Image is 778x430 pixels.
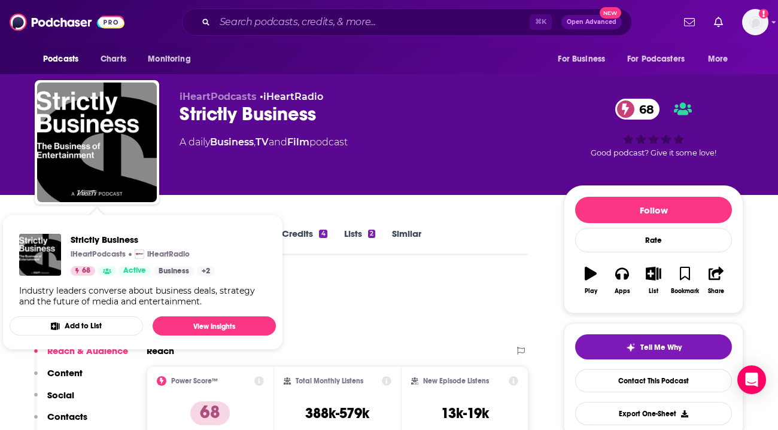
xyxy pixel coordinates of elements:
svg: Add a profile image [759,9,768,19]
button: Export One-Sheet [575,402,732,425]
input: Search podcasts, credits, & more... [215,13,530,32]
a: Film [287,136,309,148]
a: Credits4 [282,228,327,255]
span: New [600,7,621,19]
img: User Profile [742,9,768,35]
span: Monitoring [148,51,190,68]
a: Show notifications dropdown [709,12,728,32]
button: open menu [139,48,206,71]
h2: Power Score™ [171,377,218,385]
button: open menu [35,48,94,71]
span: iHeartPodcasts [180,91,257,102]
a: Contact This Podcast [575,369,732,392]
span: and [269,136,287,148]
a: +2 [197,266,215,276]
span: 68 [627,99,660,120]
div: Industry leaders converse about business deals, strategy and the future of media and entertainment. [19,285,266,307]
button: open menu [700,48,743,71]
a: TV [256,136,269,148]
span: Charts [101,51,126,68]
button: Add to List [10,316,143,336]
div: Open Intercom Messenger [737,365,766,394]
a: iHeartRadioiHeartRadio [135,249,190,259]
span: Open Advanced [567,19,616,25]
div: 4 [319,230,327,238]
a: Similar [392,228,421,255]
p: Social [47,389,74,401]
button: Show profile menu [742,9,768,35]
a: 68 [615,99,660,120]
a: Show notifications dropdown [679,12,700,32]
p: Content [47,367,83,379]
div: 68Good podcast? Give it some love! [564,91,743,165]
h2: New Episode Listens [423,377,489,385]
button: Content [34,367,83,389]
div: Apps [615,288,630,295]
h2: Total Monthly Listens [296,377,363,385]
span: ⌘ K [530,14,552,30]
img: Podchaser - Follow, Share and Rate Podcasts [10,11,124,33]
button: open menu [619,48,702,71]
img: Strictly Business [19,234,61,276]
div: List [649,288,658,295]
a: Business [210,136,254,148]
a: Business [154,266,194,276]
div: Share [708,288,724,295]
a: Charts [93,48,133,71]
button: Social [34,389,74,411]
div: Bookmark [671,288,699,295]
button: Follow [575,197,732,223]
span: , [254,136,256,148]
a: iHeartRadio [263,91,323,102]
span: • [260,91,323,102]
a: View Insights [153,316,276,336]
p: 68 [190,401,230,425]
button: List [638,259,669,302]
span: For Business [558,51,605,68]
a: 68 [71,266,95,276]
span: Good podcast? Give it some love! [591,148,716,157]
span: Active [123,265,146,277]
button: Share [701,259,732,302]
span: For Podcasters [627,51,685,68]
img: Strictly Business [37,83,157,202]
a: Strictly Business [71,234,215,245]
img: iHeartRadio [135,249,144,259]
span: Tell Me Why [640,343,682,352]
div: Play [585,288,597,295]
p: iHeartPodcasts [71,249,126,259]
button: Bookmark [669,259,700,302]
img: tell me why sparkle [626,343,636,352]
div: A daily podcast [180,135,348,150]
button: Open AdvancedNew [561,15,622,29]
button: Apps [606,259,637,302]
p: Contacts [47,411,87,422]
div: Rate [575,228,732,252]
button: Play [575,259,606,302]
div: Search podcasts, credits, & more... [182,8,632,36]
span: 68 [82,265,90,277]
p: iHeartRadio [147,249,190,259]
button: tell me why sparkleTell Me Why [575,334,732,359]
span: More [708,51,728,68]
div: 2 [368,230,375,238]
a: Active [118,266,151,276]
a: Lists2 [344,228,375,255]
button: open menu [549,48,620,71]
h3: 388k-579k [305,404,369,422]
span: Logged in as raevotta [742,9,768,35]
h3: 13k-19k [441,404,489,422]
span: Podcasts [43,51,78,68]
